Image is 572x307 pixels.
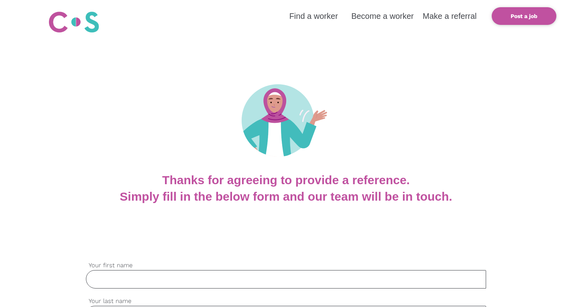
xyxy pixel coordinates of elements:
a: Become a worker [351,12,414,20]
b: Simply fill in the below form and our team will be in touch. [120,190,452,203]
a: Post a job [492,7,556,25]
a: Make a referral [423,12,477,20]
a: Find a worker [289,12,338,20]
label: Your last name [86,297,487,306]
label: Your first name [86,261,487,270]
b: Thanks for agreeing to provide a reference. [162,173,410,187]
b: Post a job [511,13,537,19]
